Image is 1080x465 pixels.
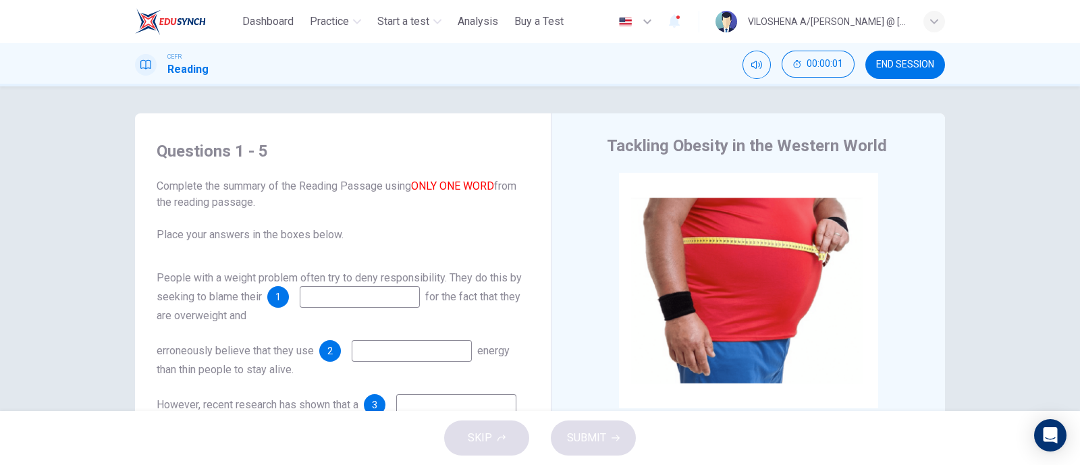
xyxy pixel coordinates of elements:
[807,59,843,70] span: 00:00:01
[167,61,209,78] h1: Reading
[157,398,358,411] span: However, recent research has shown that a
[167,52,182,61] span: CEFR
[242,13,294,30] span: Dashboard
[458,13,498,30] span: Analysis
[275,292,281,302] span: 1
[411,180,494,192] font: ONLY ONE WORD
[304,9,367,34] button: Practice
[135,8,206,35] img: ELTC logo
[782,51,855,78] button: 00:00:01
[748,13,907,30] div: VILOSHENA A/[PERSON_NAME] @ [PERSON_NAME]
[452,9,504,34] button: Analysis
[157,344,314,357] span: erroneously believe that they use
[157,140,529,162] h4: Questions 1 - 5
[157,178,529,243] span: Complete the summary of the Reading Passage using from the reading passage. Place your answers in...
[865,51,945,79] button: END SESSION
[876,59,934,70] span: END SESSION
[742,51,771,79] div: Mute
[327,346,333,356] span: 2
[372,9,447,34] button: Start a test
[1034,419,1066,452] div: Open Intercom Messenger
[310,13,349,30] span: Practice
[237,9,299,34] button: Dashboard
[782,51,855,79] div: Hide
[509,9,569,34] button: Buy a Test
[135,8,237,35] a: ELTC logo
[157,271,522,303] span: People with a weight problem often try to deny responsibility. They do this by seeking to blame t...
[377,13,429,30] span: Start a test
[514,13,564,30] span: Buy a Test
[715,11,737,32] img: Profile picture
[372,400,377,410] span: 3
[617,17,634,27] img: en
[607,135,887,157] h4: Tackling Obesity in the Western World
